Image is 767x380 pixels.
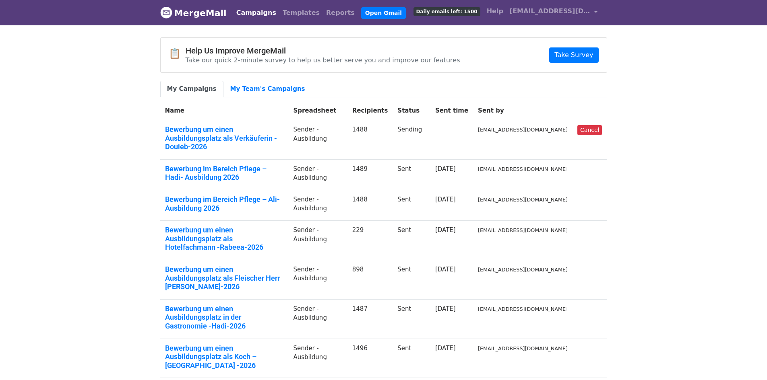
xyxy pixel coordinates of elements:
a: My Campaigns [160,81,223,97]
img: MergeMail logo [160,6,172,18]
iframe: Chat Widget [727,341,767,380]
td: Sent [393,299,430,339]
a: Bewerbung um einen Ausbildungsplatz in der Gastronomie -Hadi-2026 [165,304,284,331]
td: 1496 [347,339,393,378]
small: [EMAIL_ADDRESS][DOMAIN_NAME] [478,197,568,203]
td: 898 [347,260,393,299]
a: Bewerbung um einen Ausbildungsplatz als Koch – [GEOGRAPHIC_DATA] -2026 [165,344,284,370]
a: [DATE] [435,345,456,352]
td: Sender -Ausbildung [288,159,347,190]
a: My Team's Campaigns [223,81,312,97]
td: Sender -Ausbildung [288,299,347,339]
small: [EMAIL_ADDRESS][DOMAIN_NAME] [478,227,568,233]
td: Sender -Ausbildung [288,221,347,260]
td: 1488 [347,190,393,220]
td: Sent [393,159,430,190]
td: 1489 [347,159,393,190]
small: [EMAIL_ADDRESS][DOMAIN_NAME] [478,127,568,133]
th: Name [160,101,289,120]
a: Bewerbung im Bereich Pflege – Hadi- Ausbildung 2026 [165,164,284,182]
th: Spreadsheet [288,101,347,120]
a: Bewerbung um einen Ausbildungsplatz als Verkäuferin - Douieb-2026 [165,125,284,151]
a: [DATE] [435,165,456,173]
a: [DATE] [435,266,456,273]
td: 1488 [347,120,393,160]
td: Sent [393,260,430,299]
td: 1487 [347,299,393,339]
small: [EMAIL_ADDRESS][DOMAIN_NAME] [478,166,568,172]
th: Sent time [430,101,473,120]
td: Sender -Ausbildung [288,260,347,299]
span: Daily emails left: 1500 [413,7,480,16]
td: Sender -Ausbildung [288,120,347,160]
td: Sender -Ausbildung [288,339,347,378]
small: [EMAIL_ADDRESS][DOMAIN_NAME] [478,306,568,312]
a: Bewerbung um einen Ausbildungsplatz als Hotelfachmann -Rabeea-2026 [165,226,284,252]
h4: Help Us Improve MergeMail [186,46,460,55]
a: [DATE] [435,226,456,234]
a: MergeMail [160,4,227,21]
a: Open Gmail [361,7,406,19]
a: [DATE] [435,196,456,203]
span: [EMAIL_ADDRESS][DOMAIN_NAME] [510,6,590,16]
th: Sent by [473,101,573,120]
a: [DATE] [435,305,456,312]
a: Daily emails left: 1500 [410,3,484,19]
td: Sender -Ausbildung [288,190,347,220]
a: Bewerbung im Bereich Pflege – Ali- Ausbildung 2026 [165,195,284,212]
a: Campaigns [233,5,279,21]
a: Help [484,3,507,19]
a: Cancel [577,125,602,135]
td: Sending [393,120,430,160]
a: [EMAIL_ADDRESS][DOMAIN_NAME] [507,3,601,22]
small: [EMAIL_ADDRESS][DOMAIN_NAME] [478,267,568,273]
th: Status [393,101,430,120]
td: Sent [393,190,430,220]
td: Sent [393,339,430,378]
td: Sent [393,221,430,260]
small: [EMAIL_ADDRESS][DOMAIN_NAME] [478,345,568,351]
span: 📋 [169,48,186,60]
a: Take Survey [549,47,598,63]
p: Take our quick 2-minute survey to help us better serve you and improve our features [186,56,460,64]
td: 229 [347,221,393,260]
a: Reports [323,5,358,21]
a: Templates [279,5,323,21]
a: Bewerbung um einen Ausbildungsplatz als Fleischer Herr [PERSON_NAME]-2026 [165,265,284,291]
th: Recipients [347,101,393,120]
